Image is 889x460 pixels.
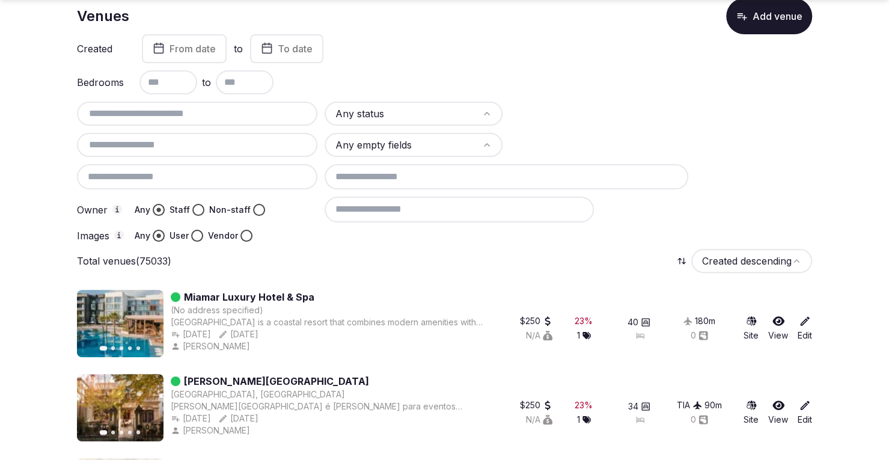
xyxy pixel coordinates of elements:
[526,330,552,342] button: N/A
[100,430,108,435] button: Go to slide 1
[142,34,227,63] button: From date
[704,399,722,411] div: 90 m
[77,254,171,268] p: Total venues (75033)
[77,204,125,215] label: Owner
[171,412,211,425] button: [DATE]
[575,315,593,327] div: 23 %
[250,34,323,63] button: To date
[577,414,591,426] button: 1
[208,230,238,242] label: Vendor
[218,328,258,340] button: [DATE]
[100,346,108,351] button: Go to slide 1
[575,399,593,411] div: 23 %
[120,346,123,350] button: Go to slide 3
[744,399,759,426] a: Site
[171,425,252,437] button: [PERSON_NAME]
[695,315,715,327] button: 180m
[278,43,313,55] span: To date
[136,431,140,434] button: Go to slide 5
[171,328,211,340] button: [DATE]
[744,315,759,342] a: Site
[114,230,124,240] button: Images
[171,340,252,352] button: [PERSON_NAME]
[171,304,263,316] button: (No address specified)
[170,204,190,216] label: Staff
[798,399,812,426] a: Edit
[768,315,788,342] a: View
[234,42,243,55] label: to
[209,204,251,216] label: Non-staff
[171,388,345,400] button: [GEOGRAPHIC_DATA], [GEOGRAPHIC_DATA]
[218,412,258,425] button: [DATE]
[111,346,115,350] button: Go to slide 2
[184,290,314,304] a: Miamar Luxury Hotel & Spa
[691,414,708,426] button: 0
[77,290,163,357] img: Featured image for Miamar Luxury Hotel & Spa
[577,330,591,342] button: 1
[184,374,369,388] a: [PERSON_NAME][GEOGRAPHIC_DATA]
[575,315,593,327] button: 23%
[171,316,483,328] div: [GEOGRAPHIC_DATA] is a coastal resort that combines modern amenities with the comfort of a natura...
[171,400,483,412] div: [PERSON_NAME][GEOGRAPHIC_DATA] é [PERSON_NAME] para eventos modestos e personalizados. A combinaç...
[704,399,722,411] button: 90m
[77,374,163,441] img: Featured image for Vila Ebel Hotel Pool & Spa
[135,204,150,216] label: Any
[170,230,189,242] label: User
[120,431,123,434] button: Go to slide 3
[628,400,650,412] button: 34
[628,400,638,412] span: 34
[575,399,593,411] button: 23%
[798,315,812,342] a: Edit
[628,316,650,328] button: 40
[691,330,708,342] button: 0
[77,78,125,87] label: Bedrooms
[77,230,125,241] label: Images
[768,399,788,426] a: View
[135,230,150,242] label: Any
[677,399,702,411] button: TIA
[136,346,140,350] button: Go to slide 5
[202,75,211,90] span: to
[111,431,115,434] button: Go to slide 2
[77,44,125,54] label: Created
[695,315,715,327] div: 180 m
[77,6,129,26] h1: Venues
[170,43,216,55] span: From date
[112,204,122,214] button: Owner
[628,316,638,328] span: 40
[526,414,552,426] button: N/A
[128,431,132,434] button: Go to slide 4
[520,315,552,327] button: $250
[520,399,552,411] button: $250
[128,346,132,350] button: Go to slide 4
